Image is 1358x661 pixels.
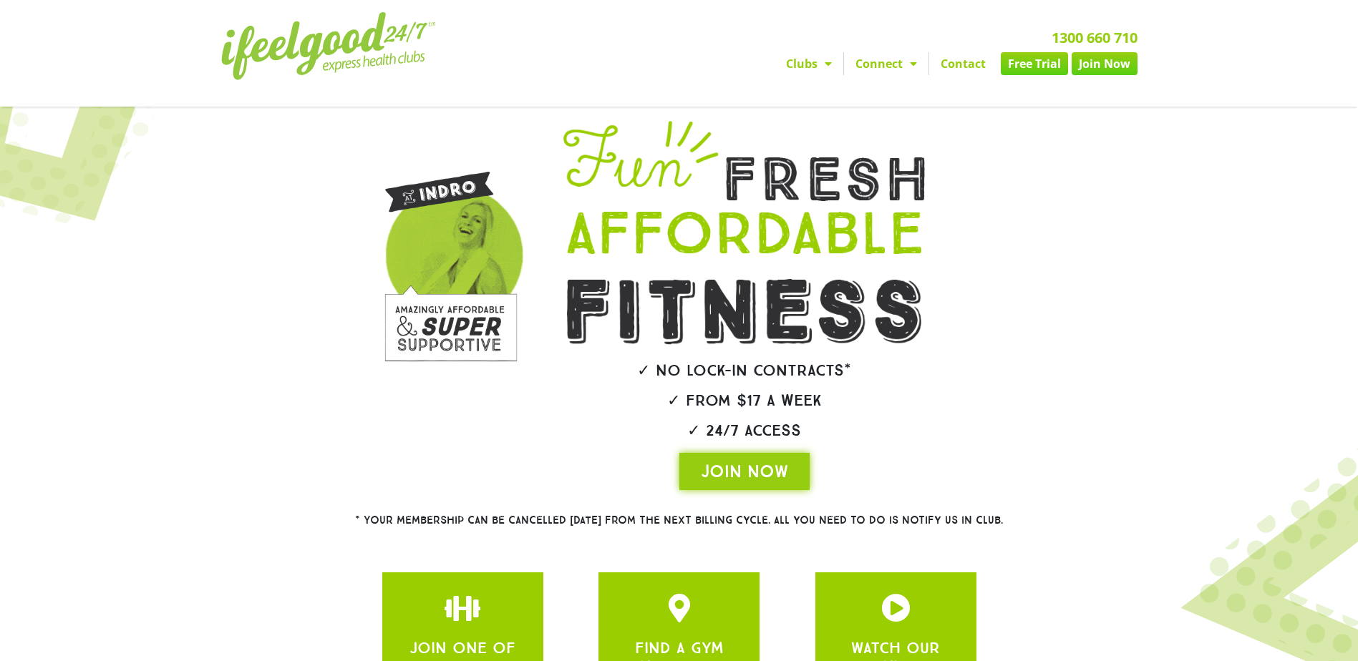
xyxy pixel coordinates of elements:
a: Free Trial [1001,52,1068,75]
h2: ✓ 24/7 Access [523,423,966,439]
a: JOIN ONE OF OUR CLUBS [665,594,694,622]
h2: ✓ No lock-in contracts* [523,363,966,378]
h2: ✓ From $17 a week [523,393,966,408]
a: Clubs [775,52,843,75]
a: Connect [844,52,928,75]
a: JOIN ONE OF OUR CLUBS [881,594,910,622]
span: JOIN NOW [701,460,788,483]
nav: Menu [547,52,1138,75]
a: Contact [929,52,997,75]
a: Join Now [1072,52,1138,75]
a: JOIN NOW [679,453,810,490]
a: 1300 660 710 [1052,28,1138,47]
a: JOIN ONE OF OUR CLUBS [448,594,477,622]
h2: * Your membership can be cancelled [DATE] from the next billing cycle. All you need to do is noti... [304,515,1055,526]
